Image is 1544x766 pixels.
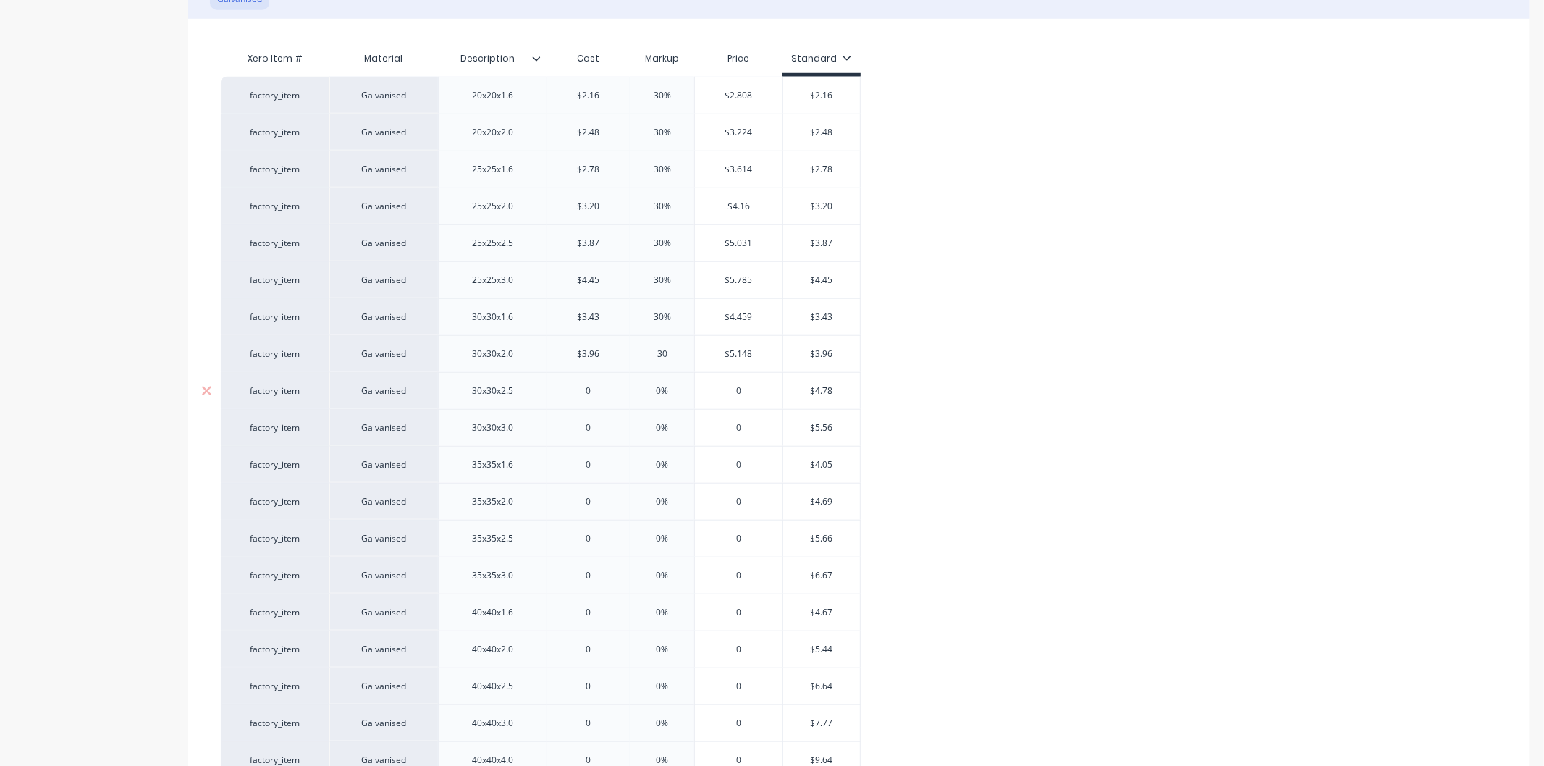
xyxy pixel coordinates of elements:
div: factory_item [235,606,315,619]
div: factory_itemGalvanised30x30x2.500%0$4.78 [221,372,861,409]
div: Description [438,44,547,73]
div: 0 [695,594,782,631]
div: 0% [626,631,699,668]
div: Galvanised [329,372,438,409]
div: factory_item [235,348,315,361]
div: 40x40x1.6 [457,603,529,622]
div: factory_itemGalvanised30x30x1.6$3.4330%$4.459$3.43 [221,298,861,335]
div: 30% [626,262,699,298]
div: 40x40x3.0 [457,714,529,733]
div: Price [694,44,782,73]
div: $4.67 [783,594,861,631]
div: 30x30x1.6 [457,308,529,327]
div: 0% [626,521,699,557]
div: 0 [547,668,630,704]
div: $3.20 [783,188,861,224]
div: 25x25x1.6 [457,160,529,179]
div: factory_itemGalvanised40x40x2.500%0$6.64 [221,668,861,704]
div: Description [438,41,538,77]
div: 40x40x2.0 [457,640,529,659]
div: 0% [626,705,699,741]
div: Galvanised [329,483,438,520]
div: Galvanised [329,298,438,335]
div: $3.87 [783,225,861,261]
div: $2.78 [783,151,861,188]
div: 20x20x2.0 [457,123,529,142]
div: $3.96 [783,336,861,372]
div: 0 [547,410,630,446]
div: factory_itemGalvanised35x35x2.000%0$4.69 [221,483,861,520]
div: $5.785 [695,262,782,298]
div: factory_itemGalvanised35x35x3.000%0$6.67 [221,557,861,594]
div: 35x35x1.6 [457,455,529,474]
div: factory_item [235,89,315,102]
div: $6.64 [783,668,861,704]
div: 30% [626,188,699,224]
input: ? [626,348,699,361]
div: 0 [695,484,782,520]
div: factory_itemGalvanised25x25x3.0$4.4530%$5.785$4.45 [221,261,861,298]
div: factory_item [235,126,315,139]
div: 30x30x3.0 [457,418,529,437]
div: Markup [630,44,694,73]
div: 35x35x2.0 [457,492,529,511]
div: Galvanised [329,594,438,631]
div: Galvanised [329,704,438,741]
div: 0 [695,447,782,483]
div: $4.45 [547,262,630,298]
div: 0 [695,410,782,446]
div: Galvanised [329,520,438,557]
div: factory_item [235,384,315,397]
div: 40x40x2.5 [457,677,529,696]
div: 0 [695,557,782,594]
div: 30% [626,299,699,335]
div: Galvanised [329,114,438,151]
div: factory_item [235,274,315,287]
div: 0% [626,447,699,483]
div: 35x35x3.0 [457,566,529,585]
div: Standard [791,52,851,65]
div: $3.224 [695,114,782,151]
div: 0 [547,373,630,409]
div: factory_item [235,200,315,213]
div: 20x20x1.6 [457,86,529,105]
div: factory_item [235,569,315,582]
div: factory_item [235,311,315,324]
div: $4.459 [695,299,782,335]
div: factory_item [235,643,315,656]
div: factory_itemGalvanised25x25x2.5$3.8730%$5.031$3.87 [221,224,861,261]
div: 0% [626,410,699,446]
div: 30% [626,114,699,151]
div: factory_itemGalvanised30x30x3.000%0$5.56 [221,409,861,446]
div: Galvanised [329,261,438,298]
div: $5.031 [695,225,782,261]
div: 25x25x2.5 [457,234,529,253]
div: $2.78 [547,151,630,188]
div: Galvanised [329,151,438,188]
div: 25x25x3.0 [457,271,529,290]
div: $4.69 [783,484,861,520]
div: $5.44 [783,631,861,668]
div: $2.48 [547,114,630,151]
div: 0% [626,373,699,409]
div: 30x30x2.0 [457,345,529,363]
div: factory_itemGalvanised20x20x2.0$2.4830%$3.224$2.48 [221,114,861,151]
div: factory_itemGalvanised35x35x2.500%0$5.66 [221,520,861,557]
div: $4.78 [783,373,861,409]
div: $4.05 [783,447,861,483]
div: 0 [547,521,630,557]
div: 0 [547,484,630,520]
div: 0 [695,705,782,741]
div: $3.43 [783,299,861,335]
div: $3.43 [547,299,630,335]
div: 35x35x2.5 [457,529,529,548]
div: factory_itemGalvanised40x40x2.000%0$5.44 [221,631,861,668]
div: $4.45 [783,262,861,298]
div: Galvanised [329,77,438,114]
div: $3.20 [547,188,630,224]
div: $3.614 [695,151,782,188]
div: $6.67 [783,557,861,594]
div: 0 [695,668,782,704]
div: Material [329,44,438,73]
div: Galvanised [329,224,438,261]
